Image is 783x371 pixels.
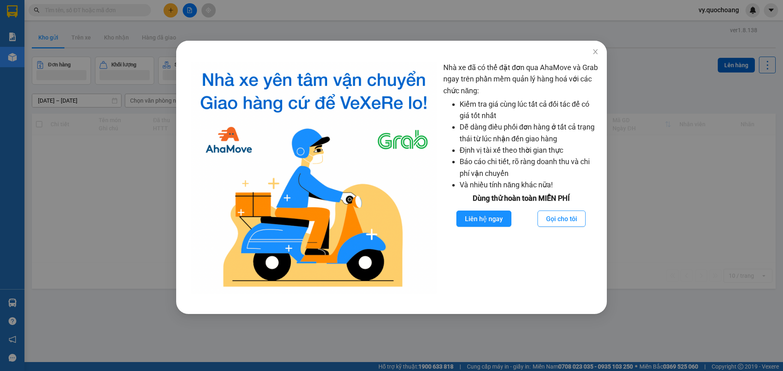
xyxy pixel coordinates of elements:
button: Liên hệ ngay [456,211,511,227]
li: Định vị tài xế theo thời gian thực [460,145,599,156]
img: logo [191,62,437,294]
span: Gọi cho tôi [546,214,577,224]
div: Nhà xe đã có thể đặt đơn qua AhaMove và Grab ngay trên phần mềm quản lý hàng hoá với các chức năng: [443,62,599,294]
button: Close [584,41,607,64]
button: Gọi cho tôi [537,211,586,227]
span: close [592,48,599,55]
li: Kiểm tra giá cùng lúc tất cả đối tác để có giá tốt nhất [460,99,599,122]
li: Báo cáo chi tiết, rõ ràng doanh thu và chi phí vận chuyển [460,156,599,179]
li: Dễ dàng điều phối đơn hàng ở tất cả trạng thái từ lúc nhận đến giao hàng [460,121,599,145]
span: Liên hệ ngay [465,214,503,224]
div: Dùng thử hoàn toàn MIỄN PHÍ [443,193,599,204]
li: Và nhiều tính năng khác nữa! [460,179,599,191]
